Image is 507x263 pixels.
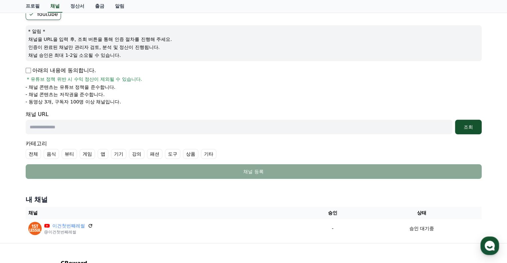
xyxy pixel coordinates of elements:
[26,98,121,105] p: - 동영상 3개, 구독자 100명 이상 채널입니다.
[28,44,479,51] p: 인증이 완료된 채널만 관리자 검토, 분석 및 정산이 진행됩니다.
[26,91,105,98] p: - 채널 콘텐츠는 저작권을 준수합니다.
[201,149,216,159] label: 기타
[455,120,482,134] button: 조회
[304,207,362,219] th: 승인
[306,225,359,232] p: -
[39,168,468,175] div: 채널 등록
[28,52,479,59] p: 채널 승인은 최대 1-2일 소요될 수 있습니다.
[86,208,128,224] a: 설정
[52,222,85,229] a: 이건첫번째레썰
[26,110,482,134] div: 채널 URL
[80,149,95,159] label: 게임
[129,149,144,159] label: 강의
[458,124,479,130] div: 조회
[21,218,25,223] span: 홈
[62,149,77,159] label: 뷰티
[26,195,482,204] h4: 내 채널
[26,9,61,20] label: Youtube
[409,225,434,232] p: 승인 대기중
[61,218,69,223] span: 대화
[26,66,96,74] p: 아래의 내용에 동의합니다.
[98,149,108,159] label: 앱
[26,207,304,219] th: 채널
[362,207,481,219] th: 상태
[27,76,142,82] span: * 유튜브 정책 위반 시 수익 정산이 제외될 수 있습니다.
[26,149,41,159] label: 전체
[147,149,162,159] label: 패션
[26,140,482,159] div: 카테고리
[44,149,59,159] label: 음식
[165,149,180,159] label: 도구
[103,218,111,223] span: 설정
[28,36,479,43] p: 채널을 URL을 입력 후, 조회 버튼을 통해 인증 절차를 진행해 주세요.
[26,164,482,179] button: 채널 등록
[183,149,198,159] label: 상품
[111,149,126,159] label: 기기
[2,208,44,224] a: 홈
[44,229,93,235] p: @이건첫번째레썰
[28,222,42,235] img: 이건첫번째레썰
[26,84,116,90] p: - 채널 콘텐츠는 유튜브 정책을 준수합니다.
[44,208,86,224] a: 대화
